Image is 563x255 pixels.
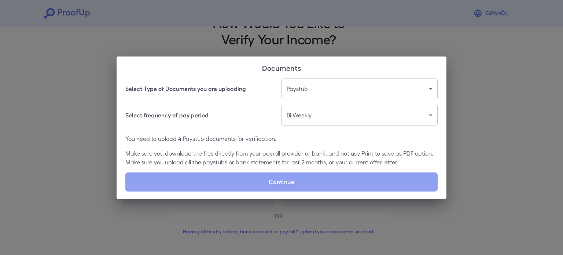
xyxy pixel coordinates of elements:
[117,57,446,79] h2: Documents
[281,79,438,99] div: Paystub
[125,84,246,93] h6: Select Type of Documents you are uploading
[125,134,438,143] p: You need to upload 4 Paystub documents for verification.
[125,111,209,120] h6: Select frequency of pay period
[125,172,438,192] label: Continue
[281,105,438,125] div: Bi-Weekly
[125,149,438,167] p: Make sure you download the files directly from your payroll provider or bank, and not use Print t...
